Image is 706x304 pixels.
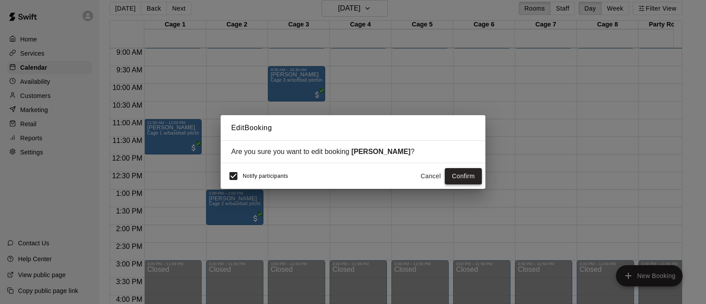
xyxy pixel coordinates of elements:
[417,168,445,184] button: Cancel
[351,148,410,155] strong: [PERSON_NAME]
[221,115,485,141] h2: Edit Booking
[231,148,475,156] div: Are you sure you want to edit booking ?
[445,168,482,184] button: Confirm
[243,173,288,180] span: Notify participants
